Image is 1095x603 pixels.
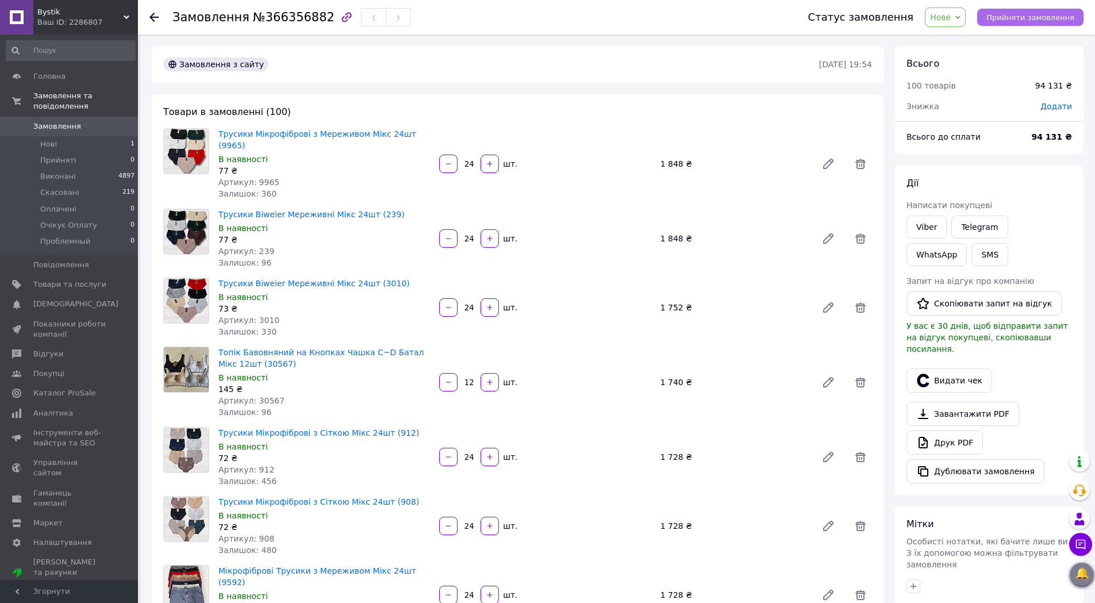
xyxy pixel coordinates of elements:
[164,129,209,174] img: Трусики Мікрофіброві з Мереживом Мікс 24шт (9965)
[218,303,430,314] div: 73 ₴
[906,291,1062,316] button: Скопіювати запит на відгук
[218,566,416,587] a: Мікрофіброві Трусики з Мереживом Мікс 24шт (9592)
[130,220,135,231] span: 0
[149,11,159,23] div: Повернутися назад
[849,514,872,537] span: Видалити
[656,299,812,316] div: 1 752 ₴
[218,383,430,395] div: 145 ₴
[33,408,73,418] span: Аналітика
[1069,533,1092,556] button: Чат з покупцем
[218,546,276,555] span: Залишок: 480
[500,302,518,313] div: шт.
[218,442,268,451] span: В наявності
[33,71,66,82] span: Головна
[906,178,919,189] span: Дії
[118,171,135,182] span: 4897
[33,557,106,589] span: [PERSON_NAME] та рахунки
[906,402,1019,426] a: Завантажити PDF
[849,296,872,319] span: Видалити
[906,459,1044,483] button: Дублювати замовлення
[218,534,274,543] span: Артикул: 908
[37,7,124,17] span: Bystik
[218,224,268,233] span: В наявності
[164,497,209,541] img: Трусики Мікрофіброві з Сіткою Мікс 24шт (908)
[218,511,268,520] span: В наявності
[218,258,271,267] span: Залишок: 96
[906,276,1034,286] span: Запит на відгук про компанію
[164,278,209,323] img: Трусики Biweier Мереживні Мікс 24шт (3010)
[849,227,872,250] span: Видалити
[40,204,76,214] span: Оплачені
[37,17,138,28] div: Ваш ID: 2286807
[817,152,840,175] a: Редагувати
[218,373,268,382] span: В наявності
[819,60,872,69] time: [DATE] 19:54
[40,236,90,247] span: Проблемный
[218,428,419,437] a: Трусики Мікрофіброві з Сіткою Мікс 24шт (912)
[33,518,63,528] span: Маркет
[33,349,63,359] span: Відгуки
[122,187,135,198] span: 219
[218,293,268,302] span: В наявності
[906,537,1070,569] span: Особисті нотатки, які бачите лише ви. З їх допомогою можна фільтрувати замовлення
[906,81,956,90] span: 100 товарів
[40,220,97,231] span: Очікує Оплату
[218,155,268,164] span: В наявності
[849,445,872,468] span: Видалити
[656,231,812,247] div: 1 848 ₴
[33,388,95,398] span: Каталог ProSale
[218,234,430,245] div: 77 ₴
[906,431,983,455] a: Друк PDF
[218,408,271,417] span: Залишок: 96
[906,243,967,266] a: WhatsApp
[218,189,276,198] span: Залишок: 360
[40,139,57,149] span: Нові
[40,155,76,166] span: Прийняті
[930,13,951,22] span: Нове
[218,465,274,474] span: Артикул: 912
[986,13,1074,22] span: Прийняти замовлення
[218,327,276,336] span: Залишок: 330
[33,428,106,448] span: Інструменти веб-майстра та SEO
[906,321,1068,354] span: У вас є 30 днів, щоб відправити запит на відгук покупцеві, скопіювавши посилання.
[33,458,106,478] span: Управління сайтом
[218,178,279,187] span: Артикул: 9965
[1040,102,1072,111] span: Додати
[33,260,89,270] span: Повідомлення
[971,243,1008,266] button: SMS
[33,488,106,509] span: Гаманець компанії
[906,518,934,529] span: Мітки
[500,233,518,244] div: шт.
[906,201,992,210] span: Написати покупцеві
[218,497,419,506] a: Трусики Мікрофіброві з Сіткою Мікс 24шт (908)
[130,139,135,149] span: 1
[130,204,135,214] span: 0
[1070,563,1093,586] button: 🔔
[906,216,947,239] a: Viber
[951,216,1008,239] a: Telegram
[218,477,276,486] span: Залишок: 456
[164,347,209,392] img: Топік Бавовняний на Кнопках Чашка C~D Батал Мікс 12шт (30567)
[33,368,64,379] span: Покупці
[817,227,840,250] a: Редагувати
[218,452,430,464] div: 72 ₴
[817,514,840,537] a: Редагувати
[172,10,249,24] span: Замовлення
[164,209,209,254] img: Трусики Biweier Мереживні Мікс 24шт (239)
[817,371,840,394] a: Редагувати
[817,296,840,319] a: Редагувати
[1035,80,1072,91] div: 94 131 ₴
[218,210,405,219] a: Трусики Biweier Мереживні Мікс 24шт (239)
[906,368,992,393] button: Видати чек
[164,428,209,473] img: Трусики Мікрофіброві з Сіткою Мікс 24шт (912)
[1075,566,1089,580] span: 🔔
[977,9,1084,26] button: Прийняти замовлення
[1032,132,1073,141] b: 94 131 ₴
[849,152,872,175] span: Видалити
[218,279,410,288] a: Трусики Biweier Мереживні Мікс 24шт (3010)
[163,106,291,117] span: Товари в замовленні (100)
[849,371,872,394] span: Видалити
[500,589,518,601] div: шт.
[500,520,518,532] div: шт.
[33,299,118,309] span: [DEMOGRAPHIC_DATA]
